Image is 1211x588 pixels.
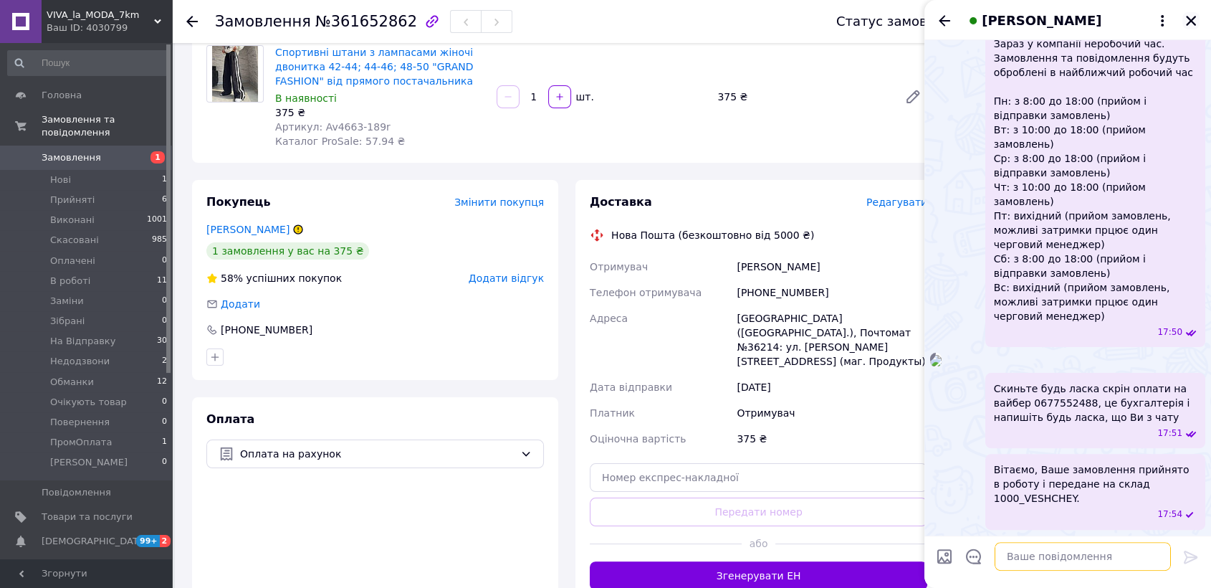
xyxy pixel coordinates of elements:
[866,196,927,208] span: Редагувати
[734,374,930,400] div: [DATE]
[42,151,101,164] span: Замовлення
[206,271,342,285] div: успішних покупок
[157,275,167,288] span: 11
[50,335,115,348] span: На Відправку
[315,13,417,30] span: №361652862
[275,121,391,133] span: Артикул: Av4663-189r
[994,37,1197,323] span: Зараз у компанії неробочий час. Замовлення та повідомлення будуть оброблені в найближчий робочий ...
[42,89,82,102] span: Головна
[275,136,405,147] span: Каталог ProSale: 57.94 ₴
[221,272,243,284] span: 58%
[712,87,893,107] div: 375 ₴
[162,355,167,368] span: 2
[221,298,260,310] span: Додати
[1157,326,1182,338] span: 17:50 12.09.2025
[152,234,167,247] span: 985
[734,400,930,426] div: Отримувач
[734,280,930,305] div: [PHONE_NUMBER]
[50,174,71,186] span: Нові
[162,174,167,186] span: 1
[147,214,167,227] span: 1001
[162,194,167,207] span: 6
[275,47,474,87] a: Спортивні штани з лампасами жіночі двонитка 42-44; 44-46; 48-50 "GRAND FASHION" від прямого поста...
[162,295,167,308] span: 0
[240,446,514,462] span: Оплата на рахунок
[742,536,775,551] span: або
[994,381,1197,425] span: Скиньте будь ласка скрін оплати на вайбер 0677552488, це бухгалтерія і напишіть будь ласка, що Ви...
[162,255,167,267] span: 0
[186,14,198,29] div: Повернутися назад
[590,463,927,492] input: Номер експрес-накладної
[590,195,652,209] span: Доставка
[47,9,154,22] span: VIVA_la_MODA_7km
[150,151,165,163] span: 1
[157,376,167,389] span: 12
[162,436,167,449] span: 1
[50,214,95,227] span: Виконані
[1182,12,1200,29] button: Закрити
[50,376,94,389] span: Обманки
[275,93,337,104] span: В наявності
[936,12,953,29] button: Назад
[1157,427,1182,440] span: 17:51 12.09.2025
[50,234,99,247] span: Скасовані
[608,228,818,242] div: Нова Пошта (безкоштовно від 5000 ₴)
[162,396,167,409] span: 0
[899,82,927,111] a: Редагувати
[162,315,167,328] span: 0
[50,436,112,449] span: ПромОплата
[50,295,84,308] span: Заміни
[50,194,95,207] span: Прийняті
[965,11,1171,30] button: [PERSON_NAME]
[965,547,983,566] button: Відкрити шаблони відповідей
[47,22,172,34] div: Ваш ID: 4030799
[1157,508,1182,521] span: 17:54 12.09.2025
[162,456,167,469] span: 0
[454,196,544,208] span: Змінити покупця
[590,287,702,298] span: Телефон отримувача
[50,416,110,429] span: Повернення
[42,535,148,548] span: [DEMOGRAPHIC_DATA]
[42,511,133,523] span: Товари та послуги
[157,335,167,348] span: 30
[7,50,168,76] input: Пошук
[734,305,930,374] div: [GEOGRAPHIC_DATA] ([GEOGRAPHIC_DATA].), Почтомат №36214: ул. [PERSON_NAME][STREET_ADDRESS] (маг. ...
[734,426,930,452] div: 375 ₴
[206,412,254,426] span: Оплата
[206,242,369,260] div: 1 замовлення у вас на 375 ₴
[160,535,171,547] span: 2
[734,254,930,280] div: [PERSON_NAME]
[50,355,110,368] span: Недодзвони
[275,105,485,120] div: 375 ₴
[982,11,1101,30] span: [PERSON_NAME]
[573,90,595,104] div: шт.
[50,315,85,328] span: Зібрані
[836,14,968,29] div: Статус замовлення
[50,456,128,469] span: [PERSON_NAME]
[50,275,90,288] span: В роботі
[136,535,160,547] span: 99+
[469,272,544,284] span: Додати відгук
[590,407,635,419] span: Платник
[590,261,648,272] span: Отримувач
[206,195,271,209] span: Покупець
[994,463,1197,506] span: Вітаємо, Ваше замовлення прийнято в роботу і передане на склад 1000_VESHCHEY.
[50,255,95,267] span: Оплачені
[590,313,628,324] span: Адреса
[50,396,127,409] span: Очікують товар
[206,224,289,235] a: [PERSON_NAME]
[42,486,111,499] span: Повідомлення
[590,433,686,445] span: Оціночна вартість
[162,416,167,429] span: 0
[42,113,172,139] span: Замовлення та повідомлення
[590,381,672,393] span: Дата відправки
[212,46,258,102] img: Спортивні штани з лампасами жіночі двонитка 42-44; 44-46; 48-50 "GRAND FASHION" від прямого поста...
[215,13,311,30] span: Замовлення
[930,355,942,366] img: 3b637682-c66e-4810-84d4-69f796dfc749_w500_h500
[219,323,314,337] div: [PHONE_NUMBER]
